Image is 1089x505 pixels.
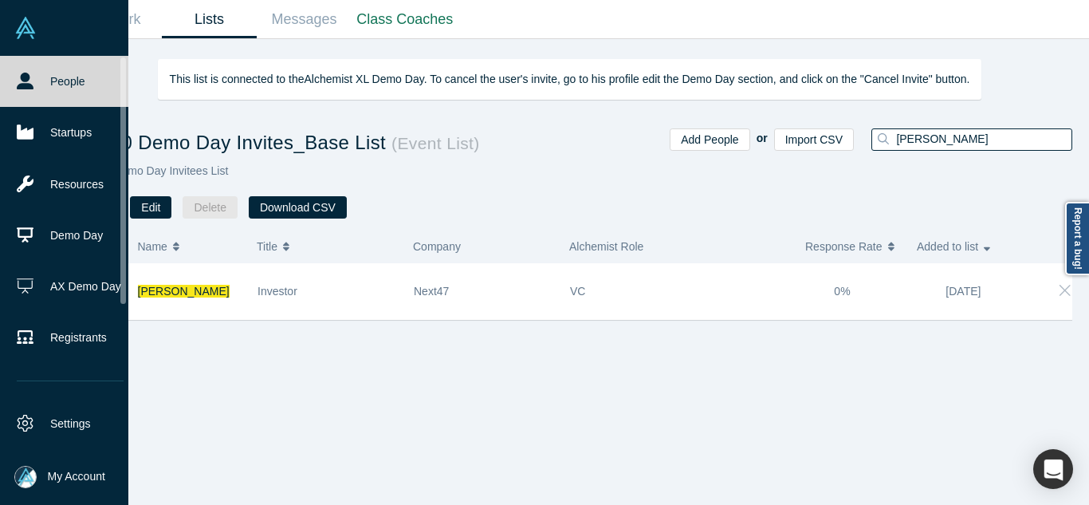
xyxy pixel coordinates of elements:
[138,230,241,263] button: Name
[757,132,768,144] b: or
[570,285,585,298] span: VC
[413,240,461,253] span: Company
[138,285,230,298] a: [PERSON_NAME]
[917,230,978,263] span: Added to list
[257,1,352,38] a: Messages
[14,466,37,488] img: Mia Scott's Account
[917,230,1012,263] button: Added to list
[67,128,570,157] h1: 250930 Demo Day Invites_Base List
[834,285,850,298] span: 0%
[352,1,458,38] a: Class Coaches
[805,230,883,263] span: Response Rate
[183,196,237,219] button: Delete
[249,196,347,219] button: Download CSV
[67,163,570,180] p: Class 40 Demo Day Invitees List
[162,1,257,38] a: Lists
[14,17,37,39] img: Alchemist Vault Logo
[670,128,749,151] button: Add People
[257,230,396,263] button: Title
[257,230,277,263] span: Title
[48,468,105,485] span: My Account
[774,128,854,151] button: Import CSV
[414,285,449,298] span: Next47
[569,240,643,253] span: Alchemist Role
[894,128,1071,149] input: Search this list
[14,466,105,488] button: My Account
[946,285,981,298] span: [DATE]
[138,230,167,263] span: Name
[386,134,480,152] small: ( Event List )
[130,196,171,219] button: Edit
[258,285,297,298] span: Investor
[805,230,900,263] button: Response Rate
[158,59,982,100] div: This list is connected to the Alchemist XL Demo Day . To cancel the user's invite, go to his prof...
[1065,202,1089,275] a: Report a bug!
